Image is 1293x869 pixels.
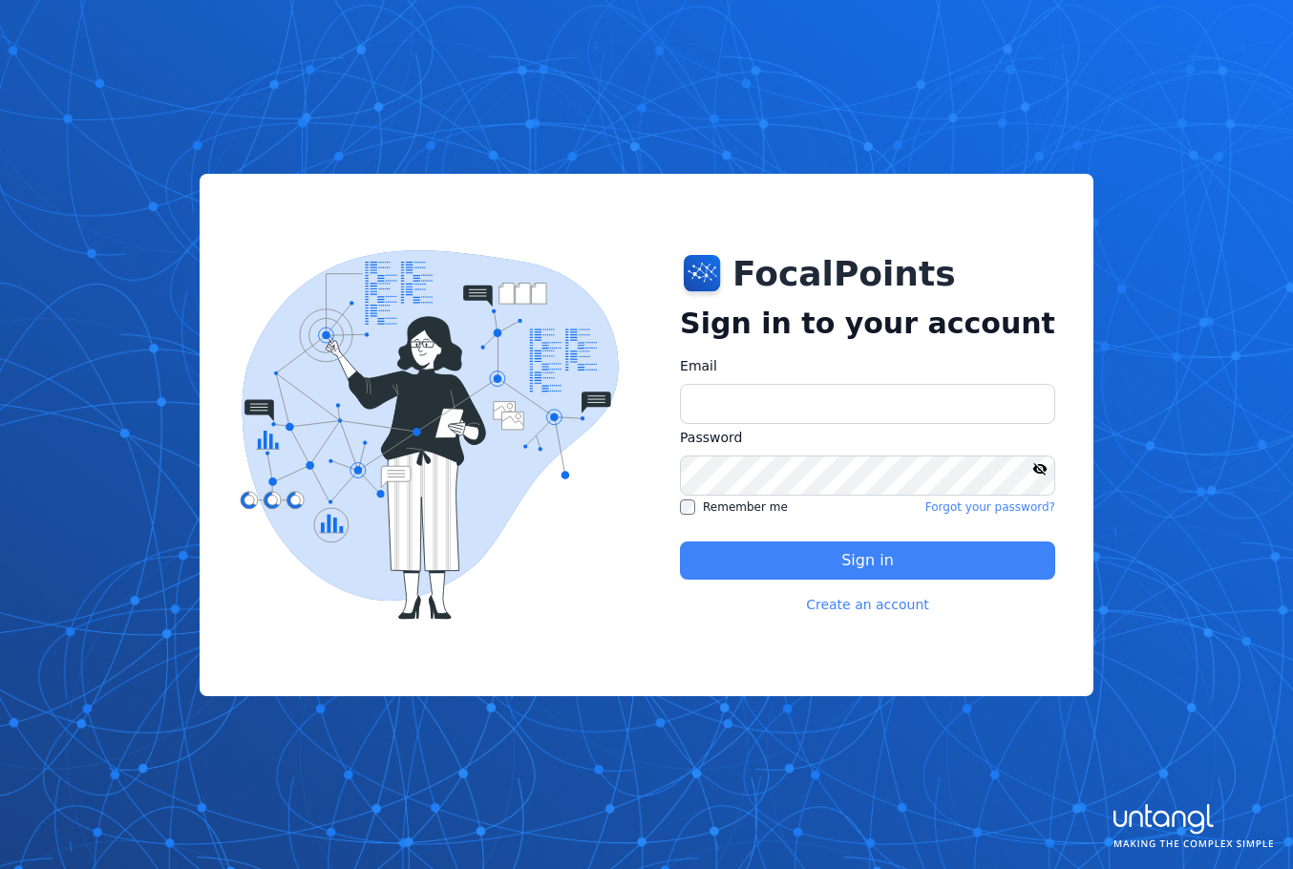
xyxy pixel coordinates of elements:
[680,499,788,515] label: Remember me
[680,356,1055,376] label: Email
[806,595,929,614] a: Create an account
[925,499,1055,515] a: Forgot your password?
[680,541,1055,580] button: Sign in
[680,428,1055,448] label: Password
[680,499,695,515] input: Remember me
[680,307,1055,341] h2: Sign in to your account
[732,255,956,293] h1: FocalPoints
